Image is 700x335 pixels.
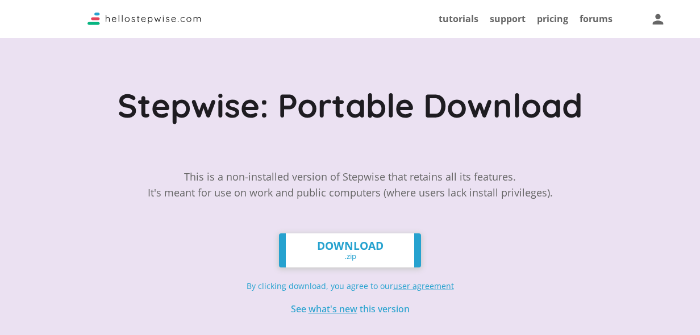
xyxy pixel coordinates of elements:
[291,304,410,313] div: See this version
[309,303,357,315] a: what's new
[537,12,568,25] a: pricing
[88,12,201,25] img: Logo
[439,12,478,25] a: tutorials
[118,90,582,129] h1: Stepwise: Portable Download
[344,253,356,260] span: .zip
[88,15,201,28] a: Stepwise
[279,233,421,267] a: DOWNLOAD.zip
[580,12,612,25] a: forums
[247,280,454,291] a: By clicking download, you agree to ouruser agreement
[490,12,526,25] a: support
[148,169,553,216] div: This is a non-installed version of Stepwise that retains all its features. It's meant for use on ...
[393,280,454,291] u: user agreement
